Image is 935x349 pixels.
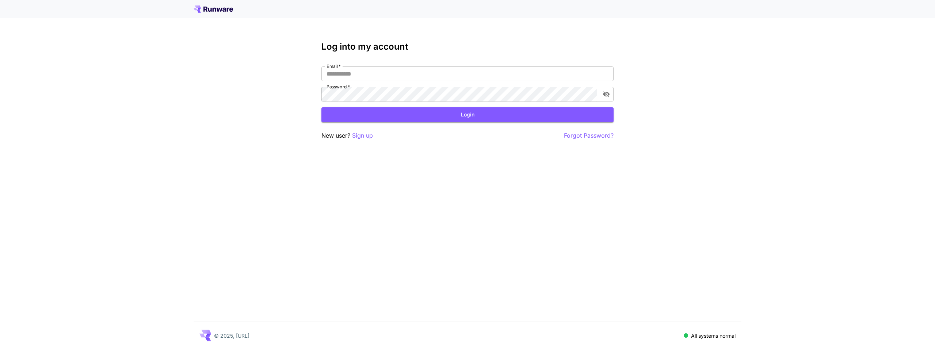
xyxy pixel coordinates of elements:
[214,332,249,340] p: © 2025, [URL]
[564,131,614,140] button: Forgot Password?
[321,107,614,122] button: Login
[327,84,350,90] label: Password
[327,63,341,69] label: Email
[600,88,613,101] button: toggle password visibility
[321,131,373,140] p: New user?
[321,42,614,52] h3: Log into my account
[352,131,373,140] button: Sign up
[691,332,736,340] p: All systems normal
